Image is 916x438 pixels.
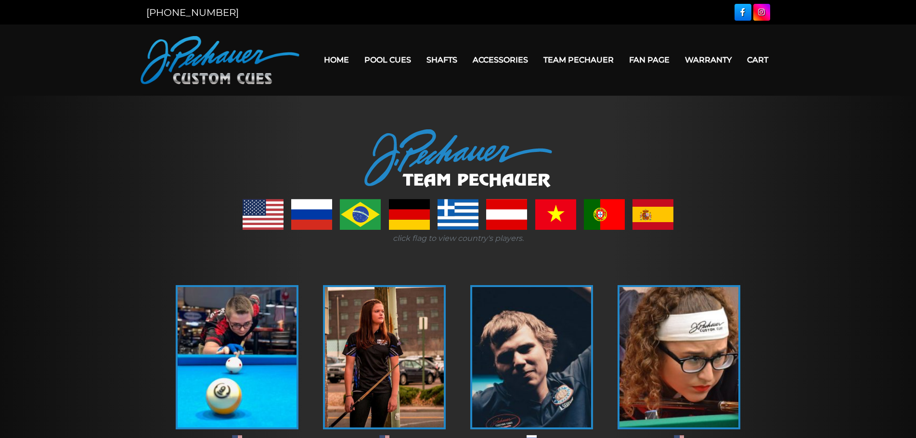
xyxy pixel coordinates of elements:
[472,287,591,427] img: andrei-1-225x320.jpg
[621,48,677,72] a: Fan Page
[419,48,465,72] a: Shafts
[357,48,419,72] a: Pool Cues
[619,287,738,427] img: April-225x320.jpg
[536,48,621,72] a: Team Pechauer
[465,48,536,72] a: Accessories
[325,287,444,427] img: amanda-c-1-e1555337534391.jpg
[677,48,739,72] a: Warranty
[141,36,299,84] img: Pechauer Custom Cues
[146,7,239,18] a: [PHONE_NUMBER]
[316,48,357,72] a: Home
[178,287,297,427] img: alex-bryant-225x320.jpg
[739,48,776,72] a: Cart
[393,234,524,243] i: click flag to view country's players.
